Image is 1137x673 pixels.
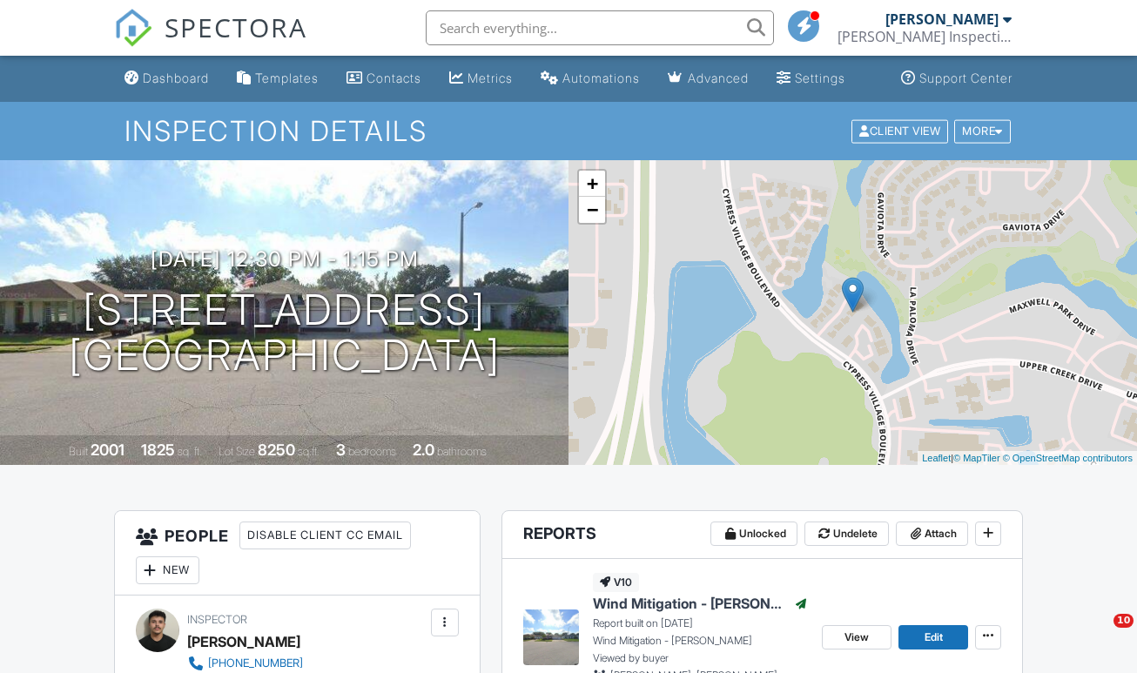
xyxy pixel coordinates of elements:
a: Advanced [661,63,756,95]
a: Leaflet [922,453,951,463]
span: Inspector [187,613,247,626]
h1: [STREET_ADDRESS] [GEOGRAPHIC_DATA] [69,287,501,380]
span: SPECTORA [165,9,307,45]
div: Dashboard [143,71,209,85]
div: Contacts [367,71,421,85]
div: 2001 [91,441,124,459]
div: Templates [255,71,319,85]
a: SPECTORA [114,24,307,60]
div: Client View [851,119,948,143]
a: Zoom in [579,171,605,197]
div: Automations [562,71,640,85]
div: Metrics [468,71,513,85]
a: Contacts [340,63,428,95]
span: sq. ft. [178,445,202,458]
a: [PHONE_NUMBER] [187,655,427,672]
a: Support Center [894,63,1019,95]
div: 3 [336,441,346,459]
div: More [954,119,1011,143]
div: Support Center [919,71,1013,85]
div: [PHONE_NUMBER] [208,656,303,670]
a: © MapTiler [953,453,1000,463]
img: The Best Home Inspection Software - Spectora [114,9,152,47]
div: [PERSON_NAME] [187,629,300,655]
div: Advanced [688,71,749,85]
a: Automations (Basic) [534,63,647,95]
div: | [918,451,1137,466]
a: © OpenStreetMap contributors [1003,453,1133,463]
div: 2.0 [413,441,434,459]
input: Search everything... [426,10,774,45]
span: Built [69,445,88,458]
h1: Inspection Details [124,116,1012,146]
span: 10 [1113,614,1134,628]
div: Russell Inspections [838,28,1012,45]
a: Zoom out [579,197,605,223]
div: 8250 [258,441,295,459]
span: Lot Size [219,445,255,458]
div: 1825 [141,441,175,459]
a: Templates [230,63,326,95]
span: bedrooms [348,445,396,458]
a: Dashboard [118,63,216,95]
span: sq.ft. [298,445,320,458]
a: Metrics [442,63,520,95]
iframe: Intercom live chat [1078,614,1120,656]
span: bathrooms [437,445,487,458]
div: Disable Client CC Email [239,522,411,549]
div: New [136,556,199,584]
div: [PERSON_NAME] [885,10,999,28]
h3: People [115,511,480,596]
a: Client View [850,124,952,137]
h3: [DATE] 12:30 pm - 1:15 pm [151,247,419,271]
div: Settings [795,71,845,85]
a: Settings [770,63,852,95]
